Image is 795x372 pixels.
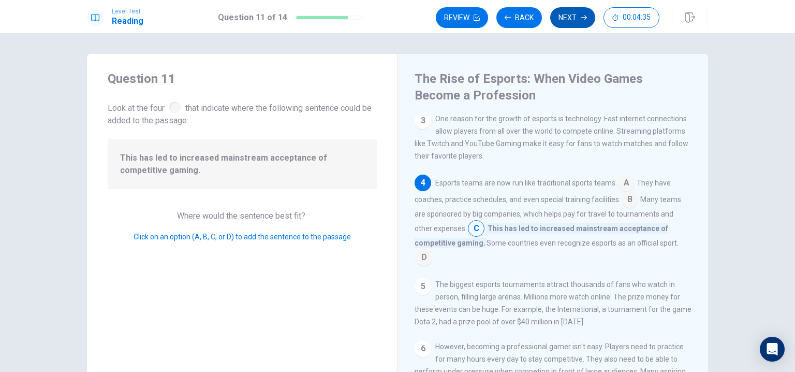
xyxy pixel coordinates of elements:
[416,249,432,266] span: D
[415,278,431,295] div: 5
[760,337,785,362] div: Open Intercom Messenger
[496,7,542,28] button: Back
[112,8,143,15] span: Level Test
[134,233,351,241] span: Click on an option (A, B, C, or D) to add the sentence to the passage
[436,7,488,28] button: Review
[415,280,691,326] span: The biggest esports tournaments attract thousands of fans who watch in person, filling large aren...
[177,211,307,221] span: Where would the sentence best fit?
[108,99,377,127] span: Look at the four that indicate where the following sentence could be added to the passage:
[618,175,635,191] span: A
[622,191,638,208] span: B
[415,195,681,233] span: Many teams are sponsored by big companies, which helps pay for travel to tournaments and other ex...
[415,340,431,357] div: 6
[468,220,484,237] span: C
[623,13,651,22] span: 00:04:35
[487,239,679,247] span: Some countries even recognize esports as an official sport.
[108,70,377,87] h4: Question 11
[435,179,617,187] span: Esports teams are now run like traditional sports teams.
[415,175,431,191] div: 4
[415,112,431,129] div: 3
[415,70,689,104] h4: The Rise of Esports: When Video Games Become a Profession
[550,7,595,28] button: Next
[112,15,143,27] h1: Reading
[603,7,659,28] button: 00:04:35
[415,223,668,248] span: This has led to increased mainstream acceptance of competitive gaming.
[218,11,287,24] h1: Question 11 of 14
[120,152,364,177] span: This has led to increased mainstream acceptance of competitive gaming.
